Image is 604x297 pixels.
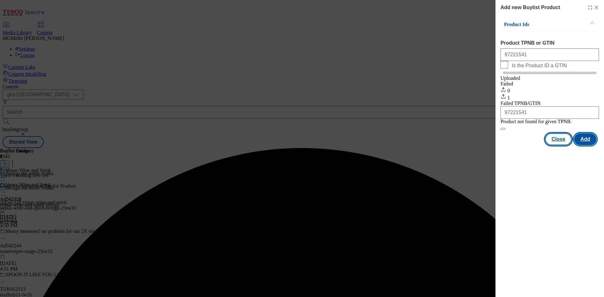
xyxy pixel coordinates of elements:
[512,63,567,69] span: Is the Product ID a GTIN
[501,75,599,81] div: Uploaded
[501,101,599,106] div: Failed TPNB/GTIN
[501,81,599,87] div: Failed
[501,4,560,11] h4: Add new Buylist Product
[545,133,572,145] button: Close
[501,40,599,46] label: Product TPNB or GTIN
[501,94,599,101] div: 1
[574,133,596,145] button: Add
[501,119,572,124] div: Product not found for given TPNB.
[501,87,599,94] div: 0
[501,48,599,61] input: Enter 1 or 20 space separated Product TPNB or GTIN
[504,21,570,28] p: Product Ids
